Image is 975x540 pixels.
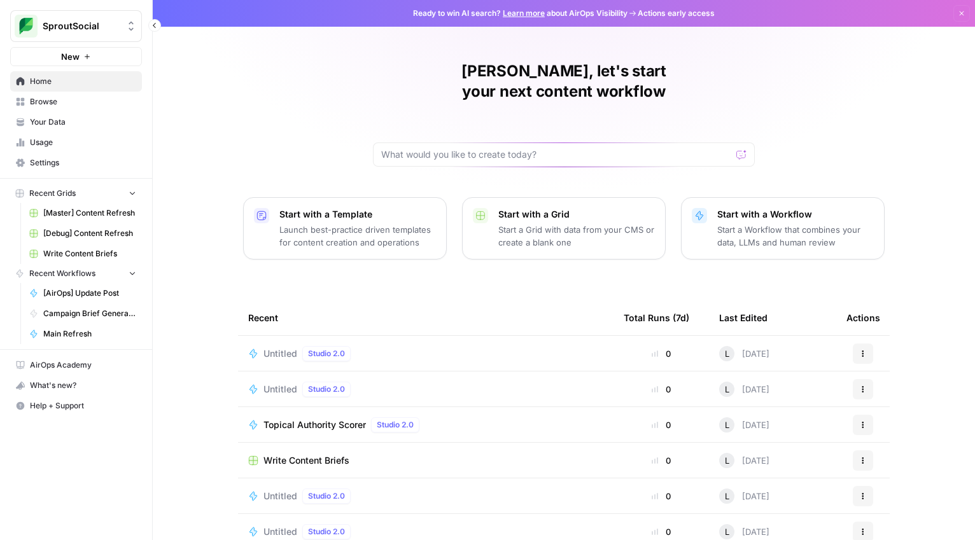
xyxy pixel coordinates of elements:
span: Write Content Briefs [263,454,349,467]
button: Recent Workflows [10,264,142,283]
a: Browse [10,92,142,112]
span: L [725,490,729,502]
div: 0 [624,419,699,431]
a: UntitledStudio 2.0 [248,382,603,397]
div: 0 [624,490,699,502]
span: Studio 2.0 [308,526,345,537]
span: SproutSocial [43,20,120,32]
a: Learn more [503,8,545,18]
a: Campaign Brief Generator [24,303,142,324]
a: Topical Authority ScorerStudio 2.0 [248,417,603,433]
button: Start with a GridStart a Grid with data from your CMS or create a blank one [462,197,666,260]
div: Last Edited [719,300,768,335]
a: UntitledStudio 2.0 [248,524,603,539]
a: Main Refresh [24,324,142,344]
span: Studio 2.0 [377,419,414,431]
img: SproutSocial Logo [15,15,38,38]
button: New [10,47,142,66]
a: Write Content Briefs [248,454,603,467]
div: [DATE] [719,488,769,504]
span: Actions early access [638,8,715,19]
span: Main Refresh [43,328,136,340]
p: Start with a Grid [498,208,655,221]
span: Untitled [263,347,297,360]
h1: [PERSON_NAME], let's start your next content workflow [373,61,755,102]
span: Studio 2.0 [308,384,345,395]
p: Start with a Workflow [717,208,874,221]
div: Recent [248,300,603,335]
div: What's new? [11,376,141,395]
span: Untitled [263,383,297,396]
span: Studio 2.0 [308,348,345,359]
span: Your Data [30,116,136,128]
p: Start with a Template [279,208,436,221]
span: L [725,525,729,538]
span: Campaign Brief Generator [43,308,136,319]
div: 0 [624,525,699,538]
p: Start a Grid with data from your CMS or create a blank one [498,223,655,249]
div: Total Runs (7d) [624,300,689,335]
button: What's new? [10,375,142,396]
a: Write Content Briefs [24,244,142,264]
a: Usage [10,132,142,153]
div: 0 [624,383,699,396]
a: [Debug] Content Refresh [24,223,142,244]
span: New [61,50,80,63]
button: Help + Support [10,396,142,416]
button: Start with a TemplateLaunch best-practice driven templates for content creation and operations [243,197,447,260]
span: Studio 2.0 [308,490,345,502]
span: Ready to win AI search? about AirOps Visibility [413,8,628,19]
a: [Master] Content Refresh [24,203,142,223]
span: Recent Grids [29,188,76,199]
div: [DATE] [719,524,769,539]
div: [DATE] [719,346,769,361]
span: L [725,347,729,360]
div: Actions [846,300,880,335]
span: AirOps Academy [30,359,136,371]
div: [DATE] [719,453,769,468]
span: Usage [30,137,136,148]
a: Home [10,71,142,92]
span: L [725,419,729,431]
div: 0 [624,454,699,467]
span: Untitled [263,525,297,538]
span: Topical Authority Scorer [263,419,366,431]
span: L [725,383,729,396]
div: [DATE] [719,382,769,397]
button: Start with a WorkflowStart a Workflow that combines your data, LLMs and human review [681,197,885,260]
span: Untitled [263,490,297,502]
a: Your Data [10,112,142,132]
a: AirOps Academy [10,355,142,375]
span: [Debug] Content Refresh [43,228,136,239]
span: Settings [30,157,136,169]
p: Launch best-practice driven templates for content creation and operations [279,223,436,249]
button: Recent Grids [10,184,142,203]
span: Help + Support [30,400,136,412]
span: Write Content Briefs [43,248,136,260]
a: UntitledStudio 2.0 [248,488,603,504]
span: Recent Workflows [29,268,95,279]
button: Workspace: SproutSocial [10,10,142,42]
span: [Master] Content Refresh [43,207,136,219]
span: L [725,454,729,467]
input: What would you like to create today? [381,148,731,161]
span: [AirOps] Update Post [43,287,136,299]
span: Browse [30,96,136,107]
div: [DATE] [719,417,769,433]
span: Home [30,76,136,87]
div: 0 [624,347,699,360]
a: Settings [10,153,142,173]
a: [AirOps] Update Post [24,283,142,303]
a: UntitledStudio 2.0 [248,346,603,361]
p: Start a Workflow that combines your data, LLMs and human review [717,223,874,249]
